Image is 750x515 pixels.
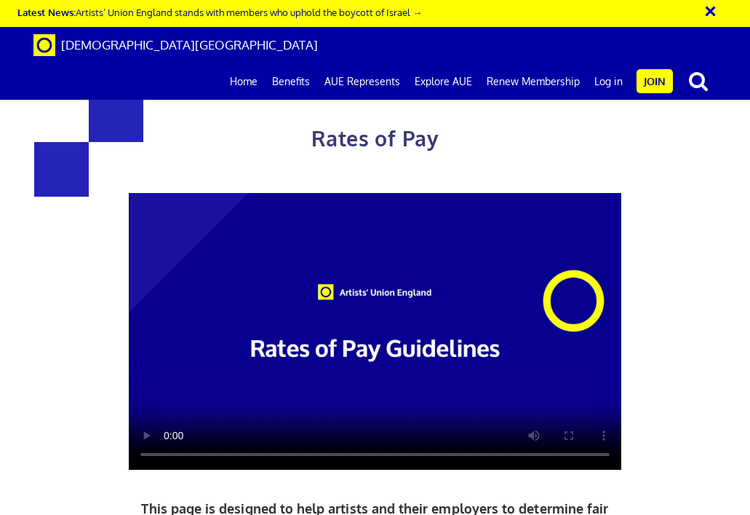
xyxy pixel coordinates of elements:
a: Latest News:Artists’ Union England stands with members who uphold the boycott of Israel → [17,6,422,18]
a: Renew Membership [479,63,587,100]
span: Rates of Pay [311,125,439,152]
a: Explore AUE [407,63,479,100]
button: search [676,66,721,96]
a: Benefits [265,63,317,100]
a: Join [637,69,673,93]
span: [DEMOGRAPHIC_DATA][GEOGRAPHIC_DATA] [61,37,318,52]
strong: Latest News: [17,6,76,18]
a: Brand [DEMOGRAPHIC_DATA][GEOGRAPHIC_DATA] [23,27,329,63]
a: Log in [587,63,630,100]
a: AUE Represents [317,63,407,100]
a: Home [223,63,265,100]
